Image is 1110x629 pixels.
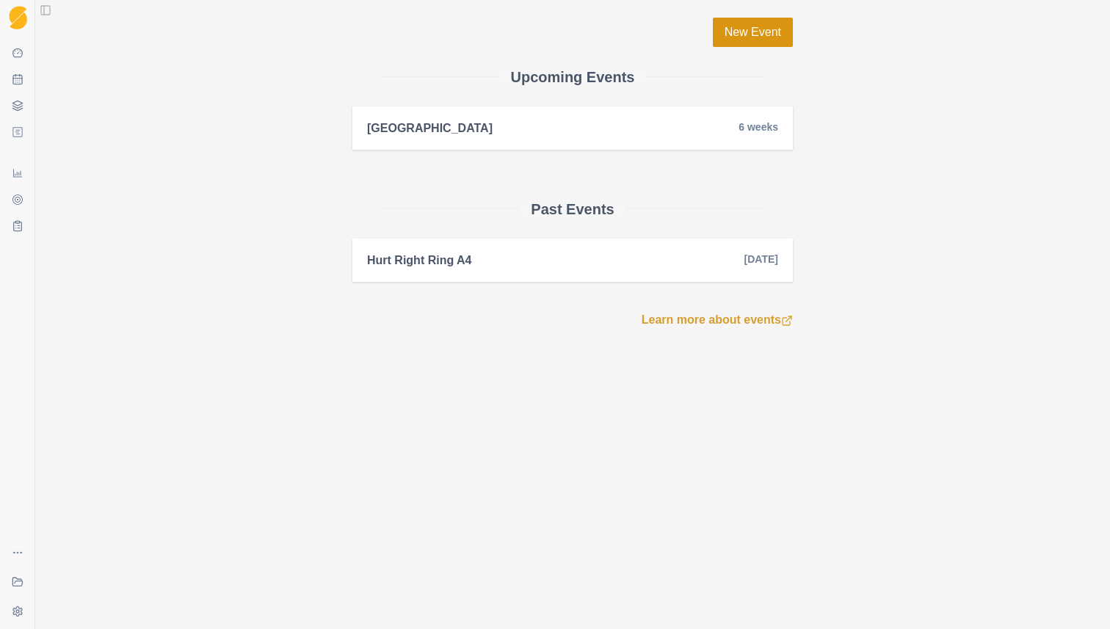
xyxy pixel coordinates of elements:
[531,200,614,218] h2: Past Events
[367,121,493,135] div: [GEOGRAPHIC_DATA]
[739,121,778,135] div: 6 weeks
[744,253,778,267] div: [DATE]
[9,6,27,30] img: Logo
[352,106,793,150] a: [GEOGRAPHIC_DATA]6 weeks
[511,68,635,86] h2: Upcoming Events
[713,18,793,47] a: New Event
[352,239,793,282] a: Hurt Right Ring A4[DATE]
[6,6,29,29] a: Logo
[6,600,29,623] button: Settings
[642,311,793,329] a: Learn more about events
[367,253,472,267] div: Hurt Right Ring A4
